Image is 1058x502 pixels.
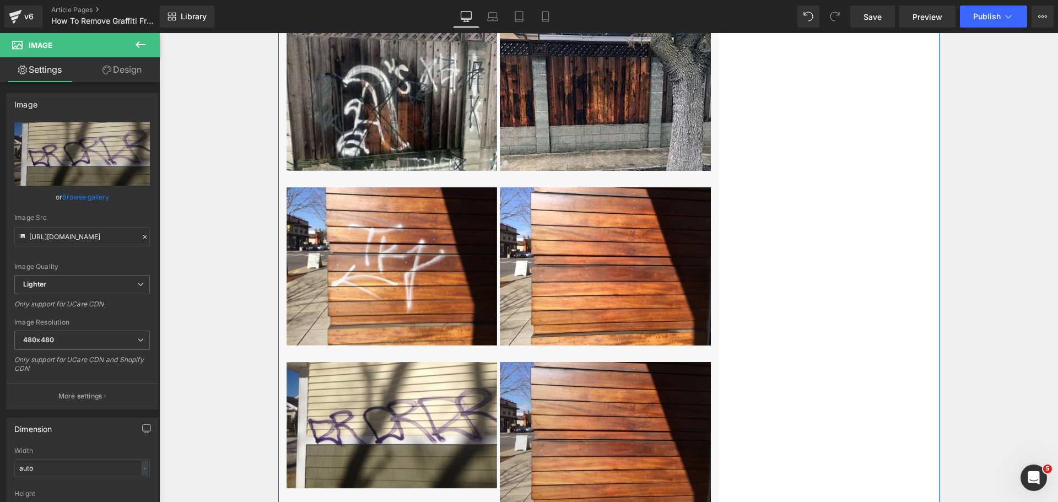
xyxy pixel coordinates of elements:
[22,9,36,24] div: v6
[51,6,178,14] a: Article Pages
[14,319,150,326] div: Image Resolution
[453,6,479,28] a: Desktop
[824,6,846,28] button: Redo
[1021,465,1047,491] iframe: Intercom live chat
[14,459,150,477] input: auto
[14,263,150,271] div: Image Quality
[181,12,207,21] span: Library
[23,336,54,344] b: 480x480
[479,6,506,28] a: Laptop
[532,6,559,28] a: Mobile
[14,227,150,246] input: Link
[899,6,956,28] a: Preview
[1032,6,1054,28] button: More
[14,94,37,109] div: Image
[14,490,150,498] div: Height
[7,383,158,409] button: More settings
[23,280,46,288] b: Lighter
[863,11,882,23] span: Save
[160,6,214,28] a: New Library
[506,6,532,28] a: Tablet
[797,6,819,28] button: Undo
[14,191,150,203] div: or
[14,214,150,222] div: Image Src
[14,447,150,455] div: Width
[4,6,42,28] a: v6
[142,461,148,476] div: -
[14,300,150,316] div: Only support for UCare CDN
[82,57,162,82] a: Design
[14,418,52,434] div: Dimension
[14,355,150,380] div: Only support for UCare CDN and Shopify CDN
[913,11,942,23] span: Preview
[960,6,1027,28] button: Publish
[62,187,109,207] a: Browse gallery
[58,391,102,401] p: More settings
[1043,465,1052,473] span: 5
[51,17,157,25] span: How To Remove Graffiti From A Wood Fence
[29,41,52,50] span: Image
[973,12,1001,21] span: Publish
